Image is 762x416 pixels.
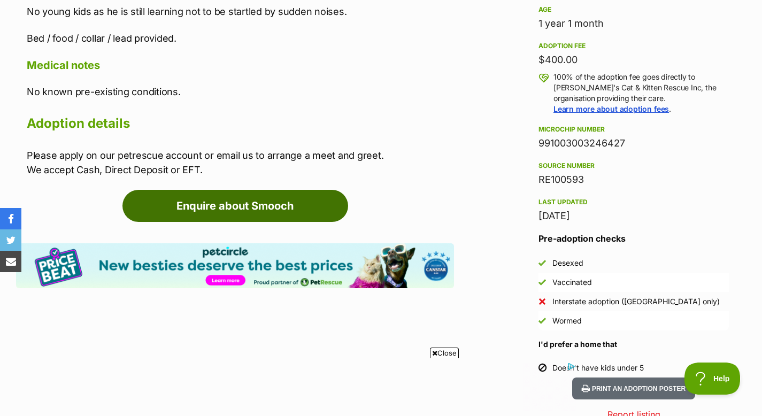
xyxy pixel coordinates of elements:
[538,161,729,170] div: Source number
[553,72,729,114] p: 100% of the adoption fee goes directly to [PERSON_NAME]'s Cat & Kitten Rescue Inc, the organisati...
[684,363,741,395] iframe: Help Scout Beacon - Open
[538,172,729,187] div: RE100593
[553,104,669,113] a: Learn more about adoption fees
[538,5,729,14] div: Age
[430,348,459,358] span: Close
[27,84,454,99] p: No known pre-existing conditions.
[538,52,729,67] div: $400.00
[538,259,546,267] img: Yes
[538,339,729,350] h4: I'd prefer a home that
[552,315,582,326] div: Wormed
[538,209,729,224] div: [DATE]
[552,296,720,307] div: Interstate adoption ([GEOGRAPHIC_DATA] only)
[150,1,160,10] a: Privacy Notification
[538,232,729,245] h3: Pre-adoption checks
[27,58,454,72] h4: Medical notes
[552,258,583,268] div: Desexed
[187,363,576,411] iframe: Advertisement
[122,190,348,222] a: Enquire about Smooch
[16,243,454,288] img: Pet Circle promo banner
[538,42,729,50] div: Adoption fee
[572,378,695,399] button: Print an adoption poster
[149,1,159,9] img: iconc.png
[552,277,592,288] div: Vaccinated
[538,279,546,286] img: Yes
[27,112,454,135] h2: Adoption details
[27,4,454,19] p: No young kids as he is still learning not to be startled by sudden noises.
[538,298,546,305] img: No
[27,31,454,45] p: Bed / food / collar / lead provided.
[538,317,546,325] img: Yes
[538,125,729,134] div: Microchip number
[27,148,454,177] p: Please apply on our petrescue account or email us to arrange a meet and greet. We accept Cash, Di...
[538,136,729,151] div: 991003003246427
[552,363,644,373] div: Doesn't have kids under 5
[151,1,159,10] img: consumer-privacy-logo.png
[538,16,729,31] div: 1 year 1 month
[1,1,10,10] img: consumer-privacy-logo.png
[538,198,729,206] div: Last updated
